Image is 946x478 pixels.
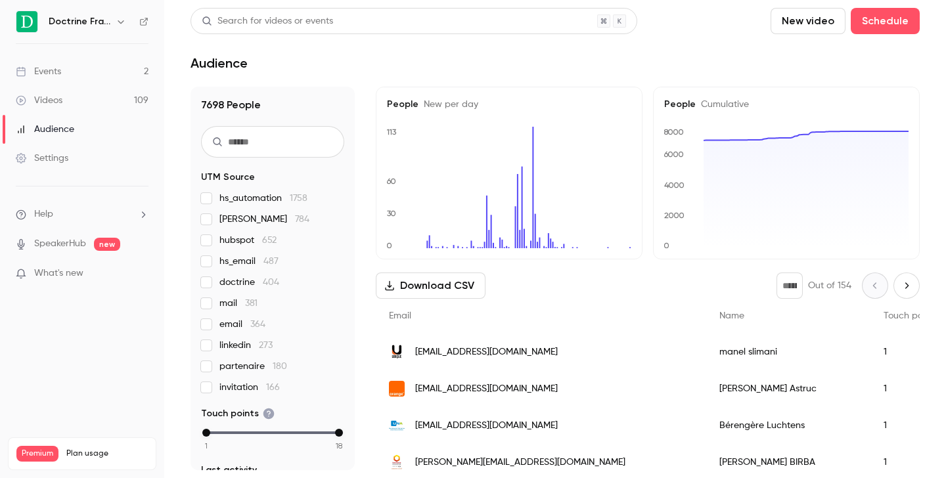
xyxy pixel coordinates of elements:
[219,276,279,289] span: doctrine
[259,341,273,350] span: 273
[808,279,851,292] p: Out of 154
[262,236,277,245] span: 652
[389,418,405,433] img: una.fr
[706,407,870,444] div: Bérengère Luchtens
[219,339,273,352] span: linkedin
[201,97,344,113] h1: 7698 People
[664,241,669,250] text: 0
[389,344,405,360] img: groupeubique.com
[219,234,277,247] span: hubspot
[250,320,265,329] span: 364
[335,429,343,437] div: max
[664,211,685,220] text: 2000
[219,318,265,331] span: email
[16,207,148,221] li: help-dropdown-opener
[201,464,257,477] span: Last activity
[16,152,68,165] div: Settings
[418,100,478,109] span: New per day
[219,360,287,373] span: partenaire
[771,8,845,34] button: New video
[415,456,625,469] span: [PERSON_NAME][EMAIL_ADDRESS][DOMAIN_NAME]
[16,123,74,136] div: Audience
[664,127,684,137] text: 8000
[16,446,58,462] span: Premium
[201,407,275,420] span: Touch points
[133,268,148,280] iframe: Noticeable Trigger
[34,237,86,251] a: SpeakerHub
[201,171,255,184] span: UTM Source
[219,381,280,394] span: invitation
[386,177,396,186] text: 60
[34,267,83,280] span: What's new
[387,209,396,218] text: 30
[415,345,558,359] span: [EMAIL_ADDRESS][DOMAIN_NAME]
[290,194,307,203] span: 1758
[245,299,258,308] span: 381
[884,311,937,320] span: Touch points
[336,440,342,452] span: 18
[219,255,279,268] span: hs_email
[219,297,258,310] span: mail
[664,98,909,111] h5: People
[664,150,684,159] text: 6000
[16,11,37,32] img: Doctrine France
[696,100,749,109] span: Cumulative
[415,419,558,433] span: [EMAIL_ADDRESS][DOMAIN_NAME]
[664,181,685,190] text: 4000
[66,448,148,459] span: Plan usage
[719,311,744,320] span: Name
[263,257,279,266] span: 487
[191,55,248,71] h1: Audience
[16,94,62,107] div: Videos
[893,272,920,299] button: Next page
[389,311,411,320] span: Email
[273,362,287,371] span: 180
[415,382,558,396] span: [EMAIL_ADDRESS][DOMAIN_NAME]
[219,213,309,226] span: [PERSON_NAME]
[94,238,120,251] span: new
[295,215,309,224] span: 784
[387,98,631,111] h5: People
[376,272,485,299] button: Download CSV
[202,14,333,28] div: Search for videos or events
[266,383,280,392] span: 166
[386,127,397,137] text: 113
[202,429,210,437] div: min
[205,440,208,452] span: 1
[851,8,920,34] button: Schedule
[389,381,405,397] img: wanadoo.fr
[16,65,61,78] div: Events
[386,241,392,250] text: 0
[706,334,870,370] div: manel slimani
[219,192,307,205] span: hs_automation
[389,454,405,470] img: harmonie-mutuelle.fr
[263,278,279,287] span: 404
[706,370,870,407] div: [PERSON_NAME] Astruc
[49,15,110,28] h6: Doctrine France
[34,207,53,221] span: Help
